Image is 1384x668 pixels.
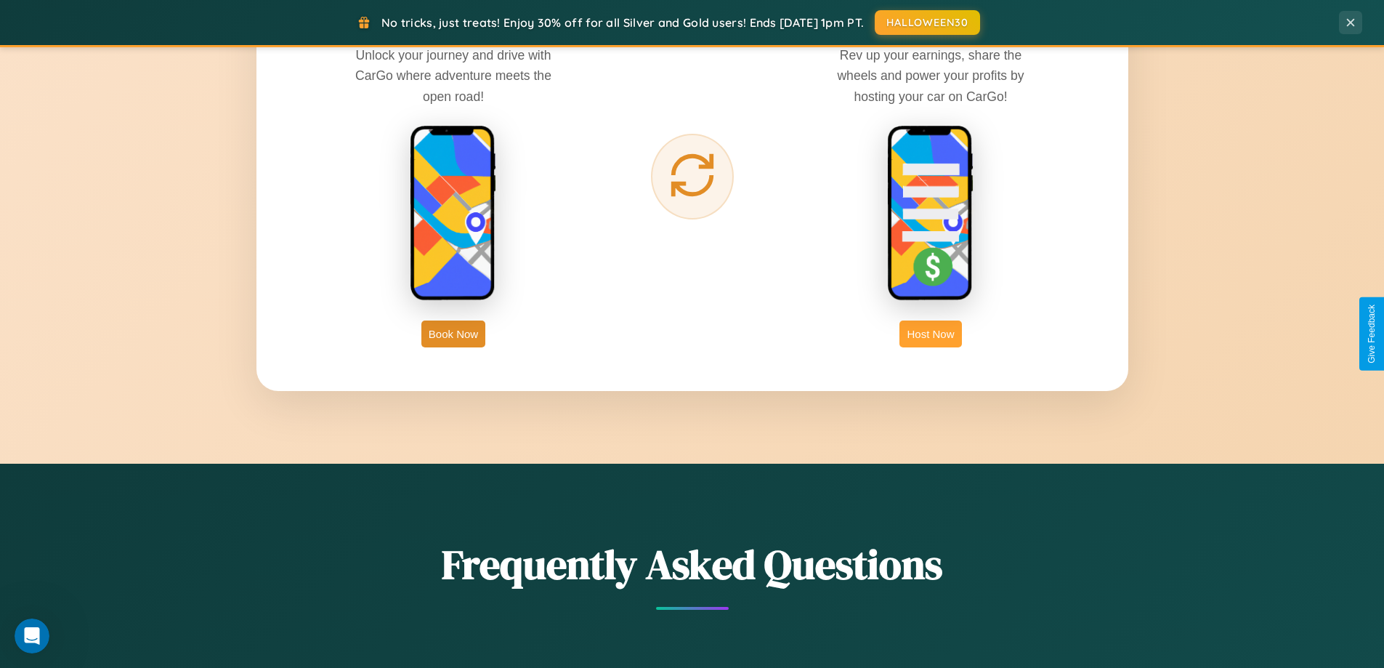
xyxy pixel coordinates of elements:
[421,321,485,347] button: Book Now
[887,125,974,302] img: host phone
[381,15,864,30] span: No tricks, just treats! Enjoy 30% off for all Silver and Gold users! Ends [DATE] 1pm PT.
[822,45,1040,106] p: Rev up your earnings, share the wheels and power your profits by hosting your car on CarGo!
[256,536,1128,592] h2: Frequently Asked Questions
[1367,305,1377,363] div: Give Feedback
[344,45,562,106] p: Unlock your journey and drive with CarGo where adventure meets the open road!
[899,321,961,347] button: Host Now
[875,10,980,35] button: HALLOWEEN30
[410,125,497,302] img: rent phone
[15,619,49,653] iframe: Intercom live chat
